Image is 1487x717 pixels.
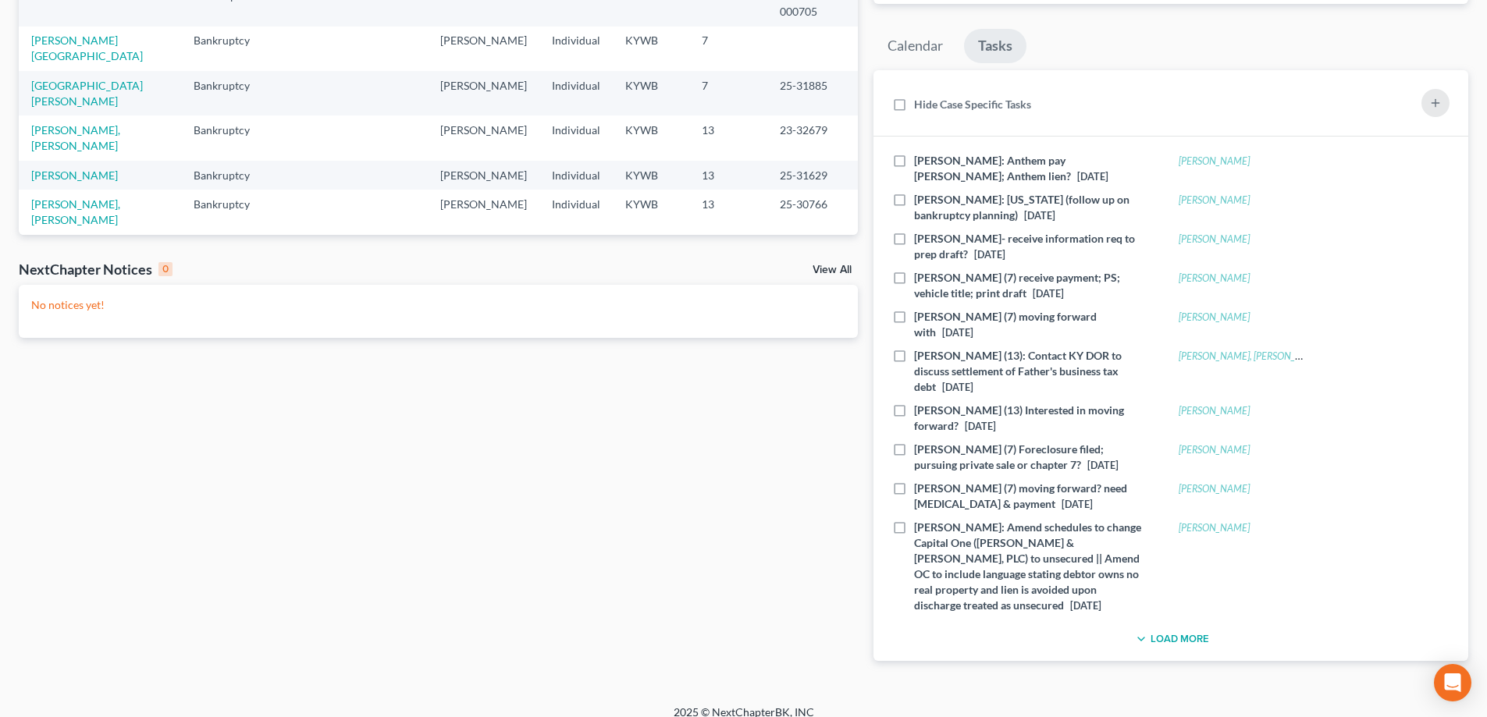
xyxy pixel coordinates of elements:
[689,27,767,71] td: 7
[1179,155,1250,167] a: [PERSON_NAME]
[1132,630,1209,648] button: Load More
[1087,460,1119,471] span: [DATE]
[31,79,143,108] a: [GEOGRAPHIC_DATA][PERSON_NAME]
[181,71,293,115] td: Bankruptcy
[942,382,973,393] span: [DATE]
[873,29,957,63] a: Calendar
[914,271,1120,300] span: [PERSON_NAME] (7) receive payment; PS; vehicle title; print draft
[1179,233,1250,245] a: [PERSON_NAME]
[813,264,852,275] a: View All
[1024,210,1055,222] span: [DATE]
[613,115,689,160] td: KYWB
[31,123,120,152] a: [PERSON_NAME], [PERSON_NAME]
[1434,664,1471,701] div: Open Intercom Messenger
[1179,405,1250,417] a: [PERSON_NAME]
[158,262,173,276] div: 0
[539,71,613,115] td: Individual
[689,115,767,160] td: 13
[539,27,613,71] td: Individual
[181,161,293,190] td: Bankruptcy
[914,349,1122,393] span: [PERSON_NAME] (13): Contact KY DOR to discuss settlement of Father's business tax debt
[914,403,1124,432] span: [PERSON_NAME] (13) Interested in moving forward?
[539,115,613,160] td: Individual
[428,161,539,190] td: [PERSON_NAME]
[181,235,293,264] td: Bankruptcy
[914,442,1104,471] span: [PERSON_NAME] (7) Foreclosure filed; pursuing private sale or chapter 7?
[181,27,293,71] td: Bankruptcy
[613,161,689,190] td: KYWB
[1033,288,1064,300] span: [DATE]
[689,190,767,234] td: 13
[914,232,1135,261] span: [PERSON_NAME]- receive information req to prep draft?
[914,481,1127,510] span: [PERSON_NAME] (7) moving forward? need [MEDICAL_DATA] & payment
[1179,483,1250,495] a: [PERSON_NAME]
[767,190,858,234] td: 25-30766
[689,161,767,190] td: 13
[942,327,973,339] span: [DATE]
[767,71,858,115] td: 25-31885
[19,260,173,279] div: NextChapter Notices
[428,71,539,115] td: [PERSON_NAME]
[613,235,689,264] td: KYWB
[1179,194,1250,206] a: [PERSON_NAME]
[974,249,1005,261] span: [DATE]
[31,297,845,313] p: No notices yet!
[767,161,858,190] td: 25-31629
[539,190,613,234] td: Individual
[914,98,1031,111] span: Hide Case Specific Tasks
[428,190,539,234] td: [PERSON_NAME]
[1179,350,1325,362] a: [PERSON_NAME], [PERSON_NAME]
[613,71,689,115] td: KYWB
[1070,600,1101,612] span: [DATE]
[1077,171,1108,183] span: [DATE]
[539,161,613,190] td: Individual
[31,34,143,62] a: [PERSON_NAME][GEOGRAPHIC_DATA]
[31,169,118,182] a: [PERSON_NAME]
[1062,499,1093,510] span: [DATE]
[1179,522,1250,534] a: [PERSON_NAME]
[428,27,539,71] td: [PERSON_NAME]
[767,115,858,160] td: 23-32679
[613,190,689,234] td: KYWB
[965,421,996,432] span: [DATE]
[1179,311,1250,323] a: [PERSON_NAME]
[428,115,539,160] td: [PERSON_NAME]
[964,29,1026,63] a: Tasks
[613,27,689,71] td: KYWB
[914,193,1129,222] span: [PERSON_NAME]: [US_STATE] (follow up on bankruptcy planning)
[914,520,1141,612] span: [PERSON_NAME]: Amend schedules to change Capital One ([PERSON_NAME] & [PERSON_NAME], PLC) to unse...
[914,154,1071,183] span: [PERSON_NAME]: Anthem pay [PERSON_NAME]; Anthem lien?
[914,310,1097,339] span: [PERSON_NAME] (7) moving forward with
[181,190,293,234] td: Bankruptcy
[1179,272,1250,284] a: [PERSON_NAME]
[539,235,613,264] td: Individual
[689,235,767,264] td: 13
[1179,444,1250,456] a: [PERSON_NAME]
[767,235,858,264] td: 25-30882
[428,235,539,264] td: [PERSON_NAME]
[689,71,767,115] td: 7
[31,197,120,226] a: [PERSON_NAME], [PERSON_NAME]
[181,115,293,160] td: Bankruptcy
